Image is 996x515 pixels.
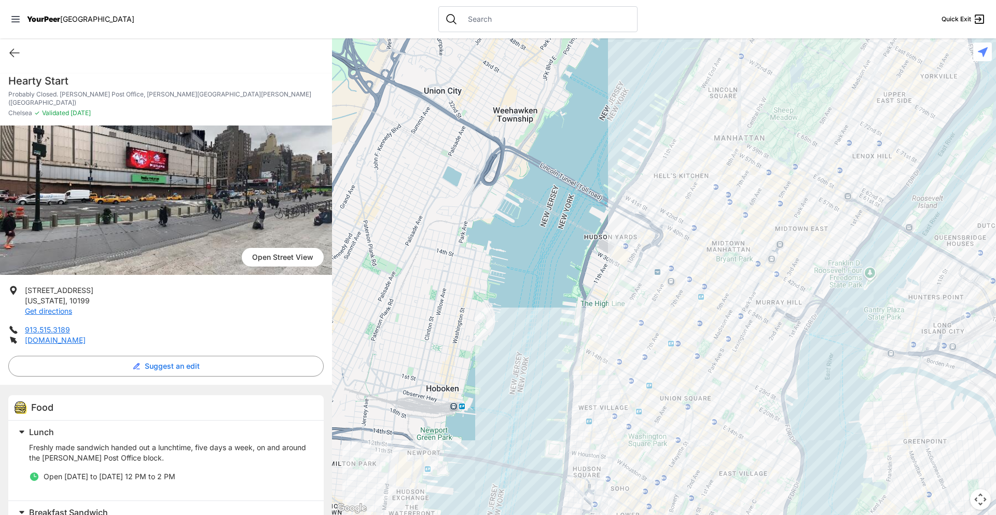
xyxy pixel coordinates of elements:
p: Freshly made sandwich handed out a lunchtime, five days a week, on and around the [PERSON_NAME] P... [29,442,311,463]
span: Lunch [29,427,54,437]
a: 913.515.3189 [25,325,70,334]
span: Food [31,402,53,413]
span: Validated [42,109,69,117]
span: [GEOGRAPHIC_DATA] [60,15,134,23]
a: Quick Exit [942,13,986,25]
span: , [65,296,67,305]
span: Chelsea [8,109,32,117]
img: Google [335,502,369,515]
a: YourPeer[GEOGRAPHIC_DATA] [27,16,134,22]
span: ✓ [34,109,40,117]
span: YourPeer [27,15,60,23]
span: Suggest an edit [145,361,200,371]
div: Manor Community Church [332,38,996,515]
a: [DOMAIN_NAME] [25,336,86,344]
span: Open [DATE] to [DATE] 12 PM to 2 PM [44,472,175,481]
button: Map camera controls [970,489,991,510]
h1: Hearty Start [8,74,324,88]
p: Probably Closed. [PERSON_NAME] Post Office, [PERSON_NAME][GEOGRAPHIC_DATA][PERSON_NAME] ([GEOGRAP... [8,90,324,107]
span: [DATE] [69,109,91,117]
span: Quick Exit [942,15,971,23]
button: Suggest an edit [8,356,324,377]
a: Open Street View [242,248,324,267]
a: Open this area in Google Maps (opens a new window) [335,502,369,515]
a: Get directions [25,307,72,315]
span: [US_STATE] [25,296,65,305]
input: Search [462,14,631,24]
span: 10199 [70,296,90,305]
span: [STREET_ADDRESS] [25,286,93,295]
